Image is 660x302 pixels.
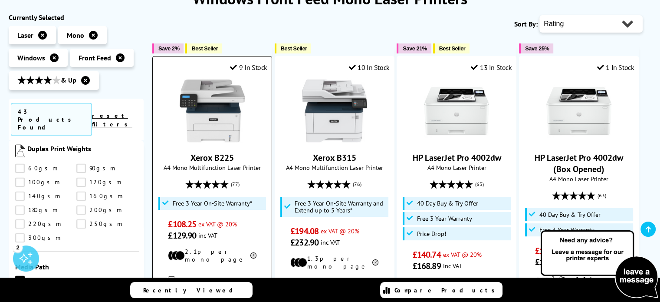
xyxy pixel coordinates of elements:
[380,282,502,298] a: Compare Products
[546,136,611,145] a: HP LaserJet Pro 4002dw (Box Opened)
[76,219,138,229] a: 250gsm
[15,262,137,271] span: Media Path
[353,176,361,192] span: (76)
[535,256,563,268] span: £162.13
[79,53,111,62] span: Front Feed
[302,136,367,145] a: Xerox B315
[15,191,76,201] a: 140gsm
[76,191,138,201] a: 160gsm
[321,238,340,246] span: inc VAT
[15,275,76,285] a: Front Feed
[157,163,267,172] span: A4 Mono Multifunction Laser Printer
[13,242,23,252] div: 2
[290,226,319,237] span: £194.08
[76,177,138,187] a: 120gsm
[279,163,390,172] span: A4 Mono Multifunction Laser Printer
[597,63,634,72] div: 1 In Stock
[281,45,307,52] span: Best Seller
[349,63,390,72] div: 10 In Stock
[17,31,33,40] span: Laser
[27,144,138,159] span: Duplex Print Weights
[433,43,470,53] button: Best Seller
[198,231,217,239] span: inc VAT
[15,144,25,157] img: Duplex Print Weights
[295,200,386,214] span: Free 3 Year On-Site Warranty and Extend up to 5 Years*
[168,219,196,230] span: £108.25
[15,177,76,187] a: 100gsm
[158,45,179,52] span: Save 2%
[180,136,245,145] a: Xerox B225
[290,255,378,270] li: 1.3p per mono page
[539,211,601,218] span: 40 Day Buy & Try Offer
[417,215,472,222] span: Free 3 Year Warranty
[471,63,512,72] div: 13 In Stock
[417,200,478,207] span: 40 Day Buy & Try Offer
[394,286,499,294] span: Compare Products
[413,260,441,272] span: £168.89
[424,78,489,143] img: HP LaserJet Pro 4002dw
[524,175,634,183] span: A4 Mono Laser Printer
[17,76,76,86] span: & Up
[152,43,184,53] button: Save 2%
[230,63,267,72] div: 9 In Stock
[180,78,245,143] img: Xerox B225
[76,205,138,215] a: 200gsm
[535,245,563,256] span: £135.11
[535,152,623,175] a: HP LaserJet Pro 4002dw (Box Opened)
[443,250,482,259] span: ex VAT @ 20%
[413,249,441,260] span: £140.74
[168,248,256,263] li: 2.1p per mono page
[231,176,240,192] span: (77)
[401,163,512,172] span: A4 Mono Laser Printer
[514,20,538,28] span: Sort By:
[198,220,237,228] span: ex VAT @ 20%
[546,78,611,143] img: HP LaserJet Pro 4002dw (Box Opened)
[302,78,367,143] img: Xerox B315
[67,31,84,40] span: Mono
[539,229,660,300] img: Open Live Chat window
[424,136,489,145] a: HP LaserJet Pro 4002dw
[275,43,312,53] button: Best Seller
[15,205,76,215] a: 180gsm
[76,163,138,173] a: 90gsm
[92,112,132,128] a: reset filters
[15,163,76,173] a: 60gsm
[321,227,359,235] span: ex VAT @ 20%
[279,277,390,301] div: modal_delivery
[535,274,623,290] li: 1.9p per mono page
[397,43,431,53] button: Save 21%
[412,152,501,163] a: HP LaserJet Pro 4002dw
[403,45,427,52] span: Save 21%
[191,45,218,52] span: Best Seller
[157,270,267,294] div: modal_delivery
[185,43,222,53] button: Best Seller
[168,230,196,241] span: £129.90
[143,286,242,294] span: Recently Viewed
[525,45,549,52] span: Save 25%
[173,200,252,207] span: Free 3 Year On-Site Warranty*
[313,152,356,163] a: Xerox B315
[598,187,606,204] span: (63)
[15,219,76,229] a: 220gsm
[130,282,253,298] a: Recently Viewed
[15,233,76,242] a: 300gsm
[9,13,144,22] div: Currently Selected
[290,237,319,248] span: £232.90
[17,53,45,62] span: Windows
[539,226,594,233] span: Free 3 Year Warranty
[475,176,484,192] span: (63)
[417,230,446,237] span: Price Drop!
[439,45,466,52] span: Best Seller
[519,43,553,53] button: Save 25%
[443,262,462,270] span: inc VAT
[11,103,92,136] span: 43 Products Found
[190,152,234,163] a: Xerox B225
